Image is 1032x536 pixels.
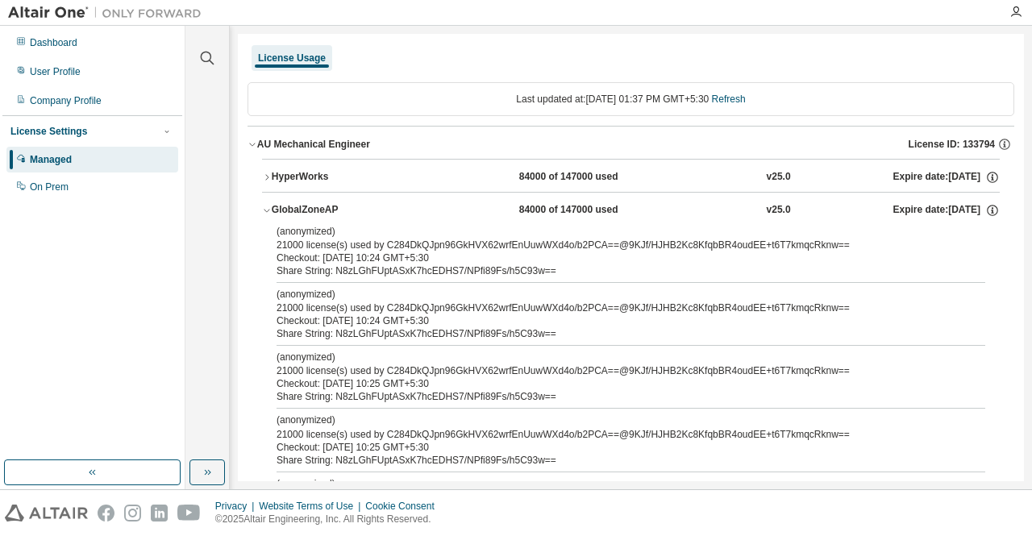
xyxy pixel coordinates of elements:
p: (anonymized) [277,413,947,427]
div: Checkout: [DATE] 10:24 GMT+5:30 [277,314,947,327]
img: facebook.svg [98,505,114,521]
div: Privacy [215,500,259,513]
div: Share String: N8zLGhFUptASxK7hcEDHS7/NPfi89Fs/h5C93w== [277,264,947,277]
div: Last updated at: [DATE] 01:37 PM GMT+5:30 [248,82,1014,116]
div: On Prem [30,181,69,193]
div: 84000 of 147000 used [519,170,664,185]
div: Dashboard [30,36,77,49]
span: License ID: 133794 [909,138,995,151]
button: GlobalZoneAP84000 of 147000 usedv25.0Expire date:[DATE] [262,193,1000,228]
div: 21000 license(s) used by C284DkQJpn96GkHVX62wrfEnUuwWXd4o/b2PCA==@9KJf/HJHB2Kc8KfqbBR4oudEE+t6T7k... [277,413,947,440]
div: Expire date: [DATE] [893,170,1000,185]
button: HyperWorks84000 of 147000 usedv25.0Expire date:[DATE] [262,160,1000,195]
div: License Usage [258,52,326,64]
div: v25.0 [767,203,791,218]
img: altair_logo.svg [5,505,88,521]
div: License Settings [10,125,87,138]
img: linkedin.svg [151,505,168,521]
div: 21000 license(s) used by C284DkQJpn96GkHVX62wrfEnUuwWXd4o/b2PCA==@9KJf/HJHB2Kc8KfqbBR4oudEE+t6T7k... [277,477,947,504]
div: Company Profile [30,94,102,107]
div: User Profile [30,65,81,78]
div: Checkout: [DATE] 10:24 GMT+5:30 [277,251,947,264]
div: 21000 license(s) used by C284DkQJpn96GkHVX62wrfEnUuwWXd4o/b2PCA==@9KJf/HJHB2Kc8KfqbBR4oudEE+t6T7k... [277,288,947,314]
div: Expire date: [DATE] [893,203,1000,218]
div: Share String: N8zLGhFUptASxK7hcEDHS7/NPfi89Fs/h5C93w== [277,454,947,467]
div: Share String: N8zLGhFUptASxK7hcEDHS7/NPfi89Fs/h5C93w== [277,327,947,340]
a: Refresh [712,93,746,105]
div: HyperWorks [272,170,417,185]
div: Checkout: [DATE] 10:25 GMT+5:30 [277,441,947,454]
div: GlobalZoneAP [272,203,417,218]
p: (anonymized) [277,477,947,491]
div: 84000 of 147000 used [519,203,664,218]
div: v25.0 [767,170,791,185]
div: Share String: N8zLGhFUptASxK7hcEDHS7/NPfi89Fs/h5C93w== [277,390,947,403]
img: Altair One [8,5,210,21]
button: AU Mechanical EngineerLicense ID: 133794 [248,127,1014,162]
p: (anonymized) [277,225,947,239]
div: Cookie Consent [365,500,443,513]
div: Checkout: [DATE] 10:25 GMT+5:30 [277,377,947,390]
div: Website Terms of Use [259,500,365,513]
p: (anonymized) [277,351,947,364]
div: Managed [30,153,72,166]
div: AU Mechanical Engineer [257,138,370,151]
p: (anonymized) [277,288,947,301]
div: 21000 license(s) used by C284DkQJpn96GkHVX62wrfEnUuwWXd4o/b2PCA==@9KJf/HJHB2Kc8KfqbBR4oudEE+t6T7k... [277,351,947,377]
p: © 2025 Altair Engineering, Inc. All Rights Reserved. [215,513,444,526]
div: 21000 license(s) used by C284DkQJpn96GkHVX62wrfEnUuwWXd4o/b2PCA==@9KJf/HJHB2Kc8KfqbBR4oudEE+t6T7k... [277,225,947,251]
img: youtube.svg [177,505,201,521]
img: instagram.svg [124,505,141,521]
